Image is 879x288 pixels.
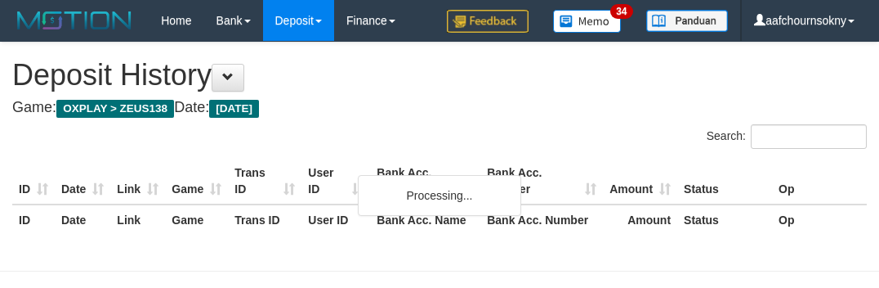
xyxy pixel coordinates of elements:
[165,158,228,205] th: Game
[56,100,174,118] span: OXPLAY > ZEUS138
[610,4,632,19] span: 34
[603,158,677,205] th: Amount
[228,205,301,235] th: Trans ID
[12,205,55,235] th: ID
[480,205,603,235] th: Bank Acc. Number
[209,100,259,118] span: [DATE]
[707,124,867,149] label: Search:
[110,205,165,235] th: Link
[301,205,370,235] th: User ID
[447,10,529,33] img: Feedback.jpg
[12,100,867,116] h4: Game: Date:
[301,158,370,205] th: User ID
[751,124,867,149] input: Search:
[12,158,55,205] th: ID
[480,158,603,205] th: Bank Acc. Number
[55,158,110,205] th: Date
[12,59,867,92] h1: Deposit History
[12,8,136,33] img: MOTION_logo.png
[228,158,301,205] th: Trans ID
[55,205,110,235] th: Date
[370,158,480,205] th: Bank Acc. Name
[370,205,480,235] th: Bank Acc. Name
[677,205,772,235] th: Status
[677,158,772,205] th: Status
[553,10,622,33] img: Button%20Memo.svg
[603,205,677,235] th: Amount
[646,10,728,32] img: panduan.png
[772,205,867,235] th: Op
[358,175,521,216] div: Processing...
[110,158,165,205] th: Link
[165,205,228,235] th: Game
[772,158,867,205] th: Op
